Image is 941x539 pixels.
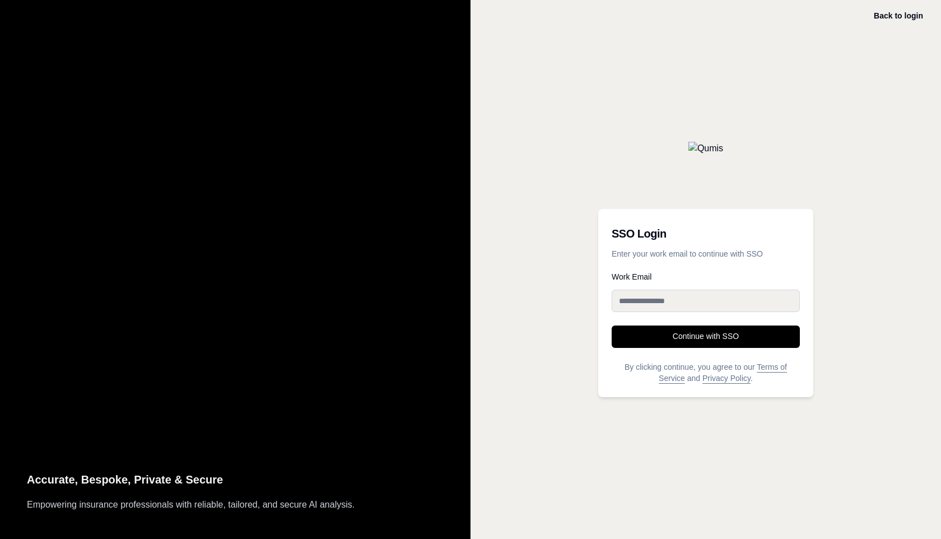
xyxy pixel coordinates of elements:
[612,361,800,384] p: By clicking continue, you agree to our and .
[688,142,723,155] img: Qumis
[612,248,800,259] p: Enter your work email to continue with SSO
[874,11,923,20] a: Back to login
[27,471,444,489] p: Accurate, Bespoke, Private & Secure
[702,374,751,383] a: Privacy Policy
[612,326,800,348] button: Continue with SSO
[612,222,800,245] h3: SSO Login
[27,498,444,512] p: Empowering insurance professionals with reliable, tailored, and secure AI analysis.
[612,273,800,281] label: Work Email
